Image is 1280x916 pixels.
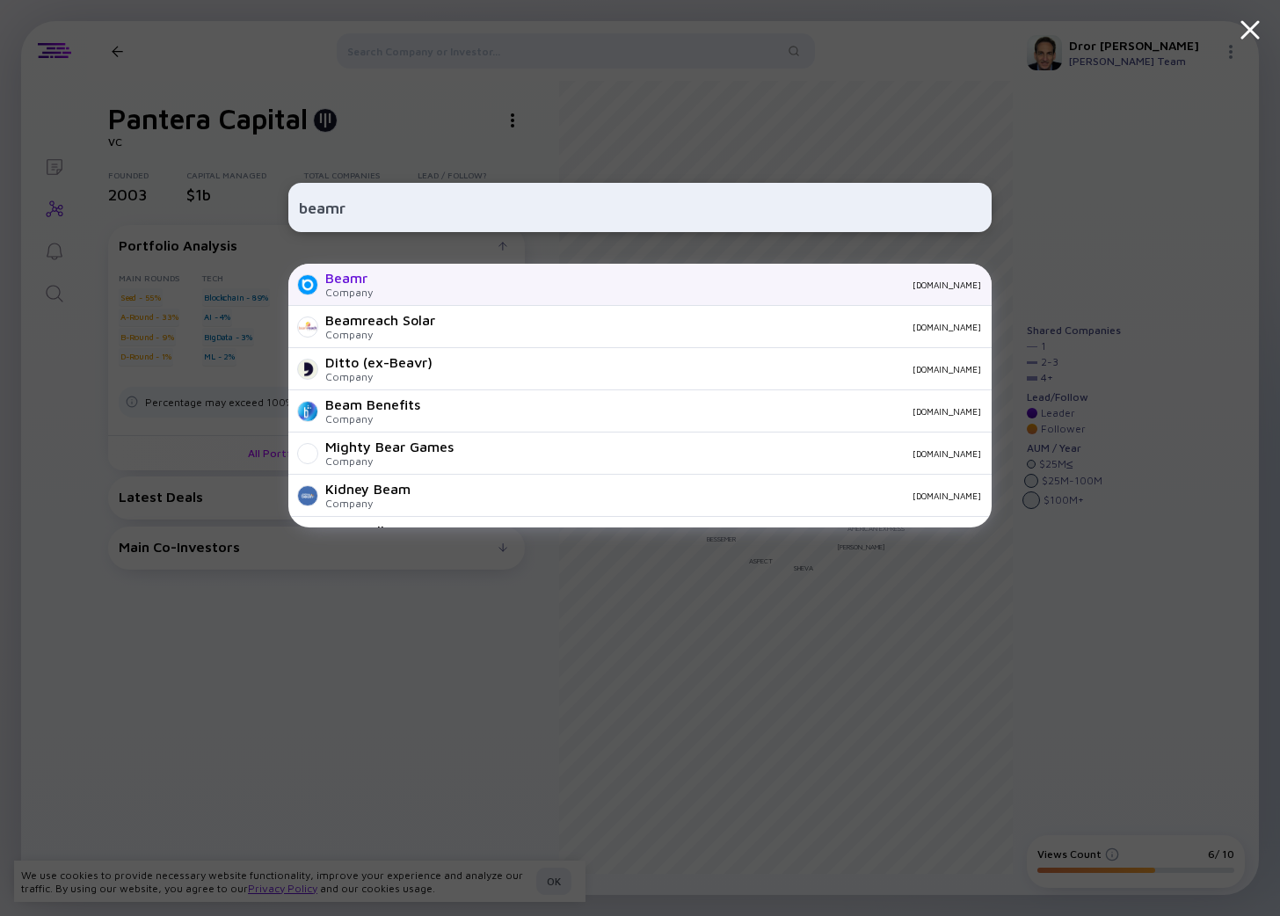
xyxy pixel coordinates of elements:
div: [DOMAIN_NAME] [447,364,981,374]
div: [DOMAIN_NAME] [449,322,981,332]
div: Mighty Bear Games [325,439,454,454]
div: Company [325,454,454,468]
div: Company [325,370,433,383]
div: [DOMAIN_NAME] [434,406,981,417]
div: [DOMAIN_NAME] [387,280,981,290]
div: [DOMAIN_NAME] [425,491,981,501]
div: Beamreach Solar [325,312,435,328]
div: [DOMAIN_NAME] [468,448,981,459]
div: Company [325,328,435,341]
div: Company [325,412,420,425]
div: Company [325,286,373,299]
div: BEAM Alliance [325,523,418,539]
div: Kidney Beam [325,481,411,497]
input: Search Company or Investor... [299,192,981,223]
div: Ditto (ex-Beavr) [325,354,433,370]
div: Beam Benefits [325,396,420,412]
div: Company [325,497,411,510]
div: Beamr [325,270,373,286]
